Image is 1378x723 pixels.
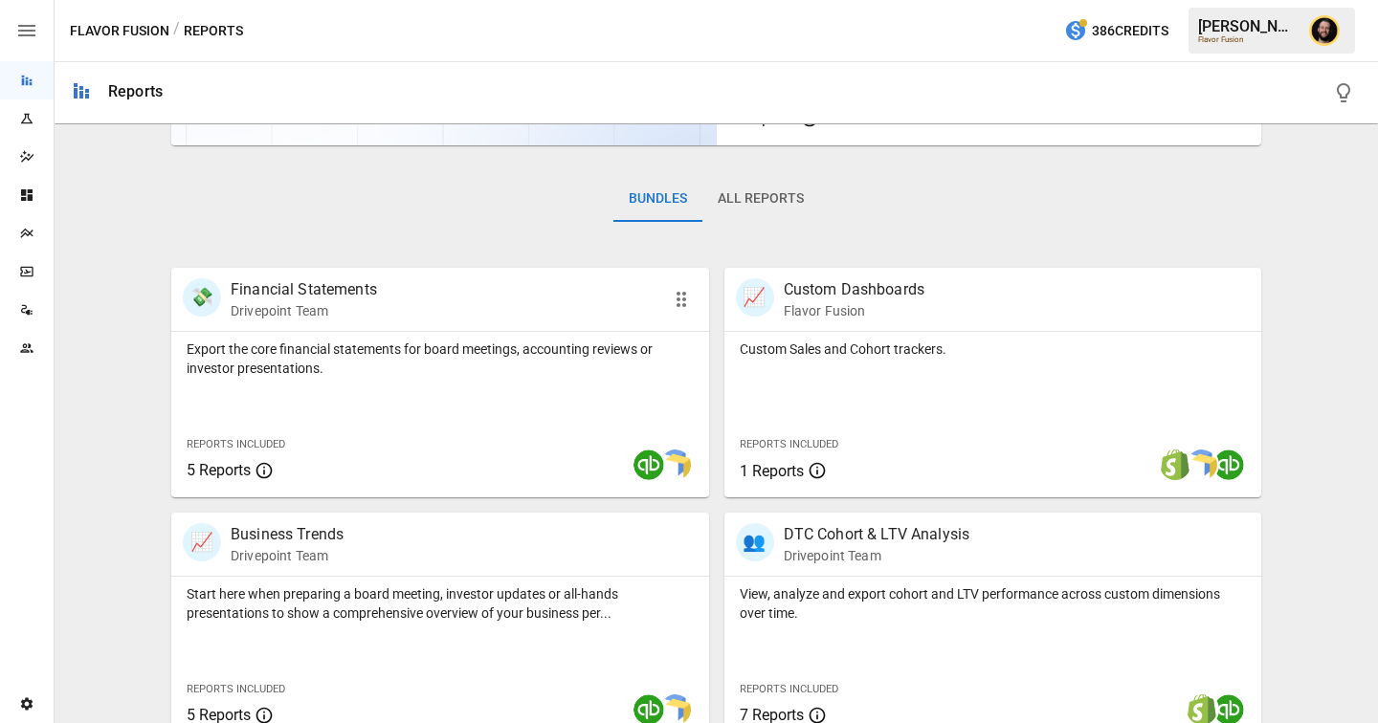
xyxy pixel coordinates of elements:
p: Drivepoint Team [784,546,970,565]
div: 📈 [736,278,774,317]
button: Ciaran Nugent [1298,4,1351,57]
img: quickbooks [1213,449,1244,480]
button: 386Credits [1056,13,1176,49]
div: 📈 [183,523,221,561]
button: Flavor Fusion [70,19,169,43]
div: 💸 [183,278,221,317]
span: Reports Included [740,438,838,450]
p: Drivepoint Team [231,546,344,565]
span: Reports Included [187,438,285,450]
p: Start here when preparing a board meeting, investor updates or all-hands presentations to show a ... [187,584,694,623]
img: smart model [1187,449,1217,480]
p: View, analyze and export cohort and LTV performance across custom dimensions over time. [740,584,1247,623]
span: 1 Reports [740,462,804,480]
button: Bundles [613,176,702,222]
p: Custom Sales and Cohort trackers. [740,340,1247,359]
span: Reports Included [187,683,285,695]
span: 5 Reports [187,461,251,479]
div: 👥 [736,523,774,561]
p: Drivepoint Team [231,301,377,320]
p: Financial Statements [231,278,377,301]
img: Ciaran Nugent [1309,15,1340,46]
img: quickbooks [633,449,664,480]
p: DTC Cohort & LTV Analysis [784,523,970,546]
p: Business Trends [231,523,344,546]
img: shopify [1160,449,1190,480]
button: All Reports [702,176,819,222]
p: Export the core financial statements for board meetings, accounting reviews or investor presentat... [187,340,694,378]
div: Flavor Fusion [1198,35,1298,44]
div: [PERSON_NAME] [1198,17,1298,35]
div: / [173,19,180,43]
p: Flavor Fusion [784,301,925,320]
img: smart model [660,449,691,480]
p: Custom Dashboards [784,278,925,301]
div: Reports [108,82,163,100]
span: Reports Included [740,683,838,695]
span: 386 Credits [1092,19,1168,43]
